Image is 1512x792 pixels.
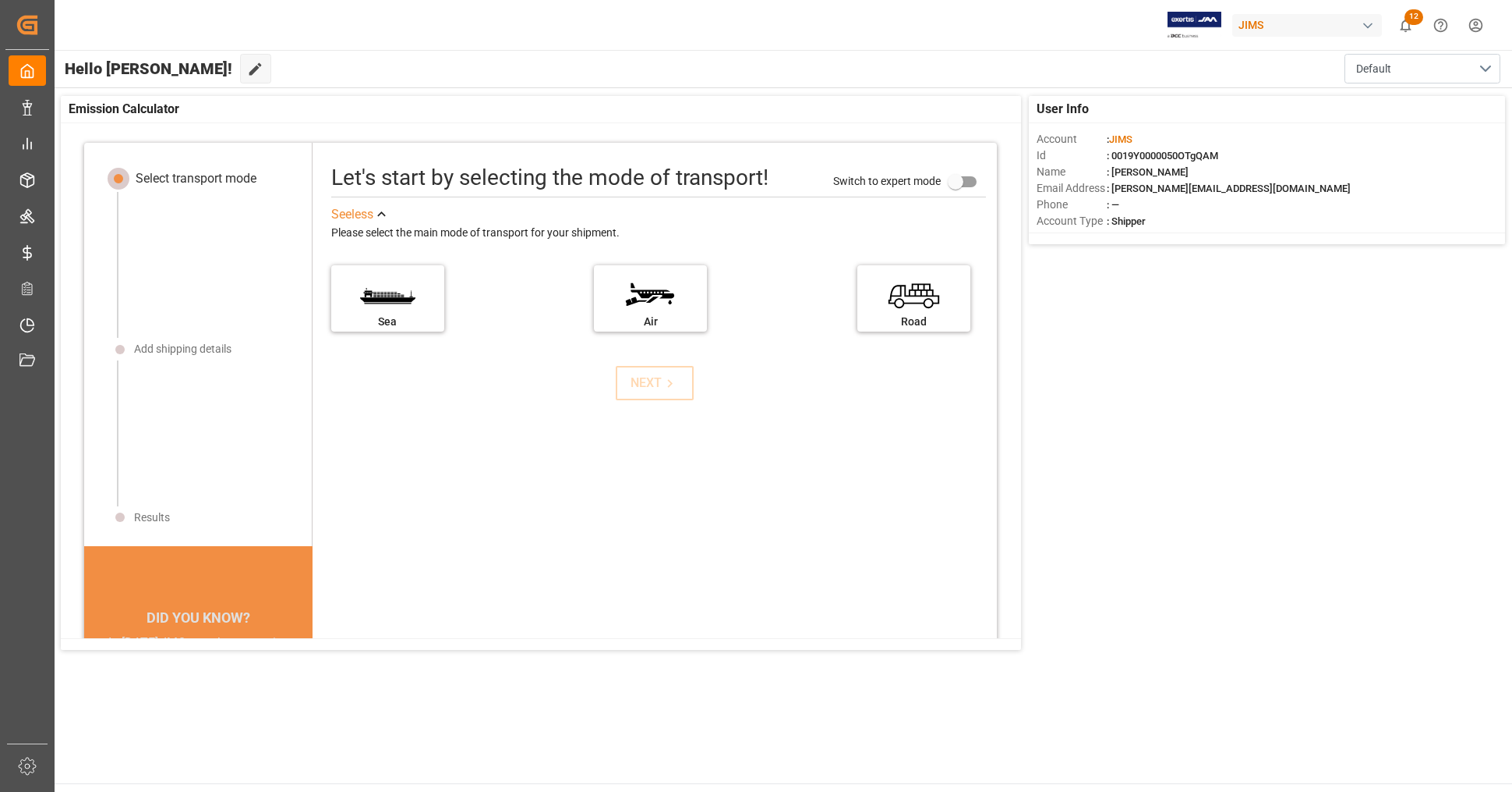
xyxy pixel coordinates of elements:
[1037,213,1107,229] span: Account Type
[1037,100,1089,119] span: User Info
[1037,197,1107,213] span: Phone
[1344,54,1500,83] button: open menu
[1107,166,1189,178] span: : [PERSON_NAME]
[84,634,106,746] button: previous slide / item
[331,205,373,224] div: See less
[1232,10,1388,40] button: JIMS
[1388,8,1423,43] button: show 12 new notifications
[602,314,699,330] div: Air
[65,54,232,83] span: Hello [PERSON_NAME]!
[69,100,179,119] span: Emission Calculator
[1107,150,1218,162] span: : 0019Y0000050OTgQAM
[1232,14,1382,37] div: JIMS
[865,314,963,330] div: Road
[1107,183,1351,194] span: : [PERSON_NAME][EMAIL_ADDRESS][DOMAIN_NAME]
[1356,61,1391,77] span: Default
[1107,133,1132,145] span: :
[1037,131,1107,147] span: Account
[1109,133,1132,145] span: JIMS
[616,366,694,400] button: NEXT
[1107,199,1119,211] span: : —
[339,314,436,330] div: Sea
[1037,180,1107,197] span: Email Address
[1423,8,1458,43] button: Help Center
[136,169,256,188] div: Select transport mode
[1404,9,1423,25] span: 12
[103,634,294,727] div: In [DATE], IMO member countries approved a set of short-term measures to achieve 40% carbon emiss...
[331,224,986,243] div: Please select the main mode of transport for your shipment.
[331,162,768,194] div: Let's start by selecting the mode of transport!
[1037,164,1107,180] span: Name
[291,634,313,746] button: next slide / item
[1037,147,1107,164] span: Id
[1168,12,1221,39] img: Exertis%20JAM%20-%20Email%20Logo.jpg_1722504956.jpg
[134,510,170,526] div: Results
[134,341,231,357] div: Add shipping details
[631,374,678,392] div: NEXT
[1107,215,1146,227] span: : Shipper
[833,175,941,187] span: Switch to expert mode
[84,601,313,634] div: DID YOU KNOW?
